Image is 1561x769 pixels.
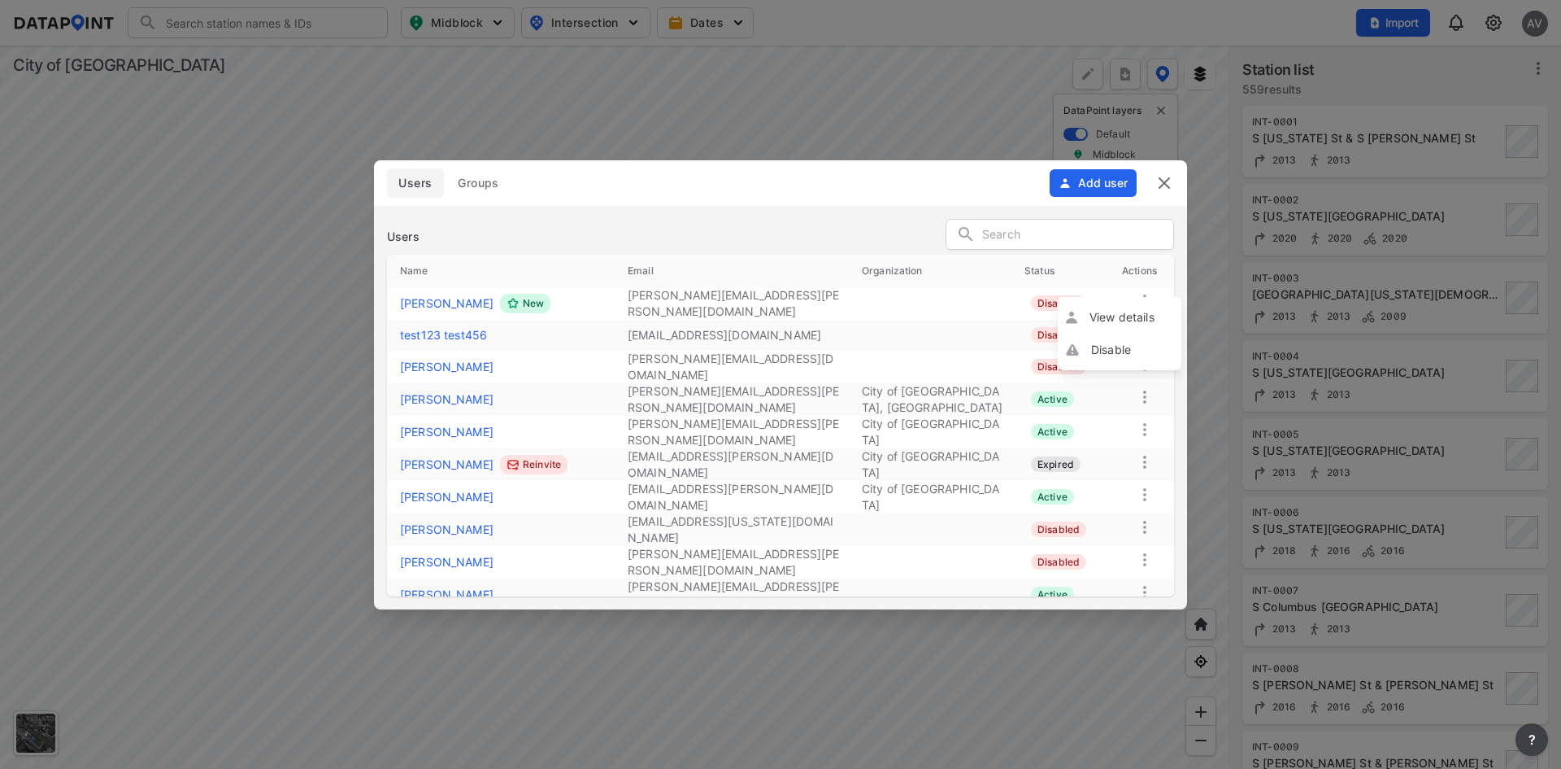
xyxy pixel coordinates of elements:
label: disabled [1031,522,1086,537]
button: Add user [1050,169,1137,197]
h3: Users [387,229,420,245]
img: reinvite.e8b3e293.svg [507,457,520,473]
td: City of [GEOGRAPHIC_DATA], [GEOGRAPHIC_DATA] [849,383,1011,416]
td: [PERSON_NAME][EMAIL_ADDRESS][PERSON_NAME][DOMAIN_NAME] [615,383,849,416]
td: [PERSON_NAME][EMAIL_ADDRESS][PERSON_NAME][DOMAIN_NAME] [615,416,849,448]
td: [EMAIL_ADDRESS][US_STATE][DOMAIN_NAME] [615,513,849,546]
th: Actions [1109,255,1174,287]
label: Reinvite [523,457,561,473]
img: close.efbf2170.svg [1154,173,1174,193]
th: Status [1011,255,1109,287]
a: [PERSON_NAME]New [400,294,608,313]
label: disabled [1031,295,1086,311]
label: View details [1089,309,1154,326]
a: [PERSON_NAME] [400,587,608,603]
td: City of [GEOGRAPHIC_DATA] [849,481,1011,513]
td: [PERSON_NAME][EMAIL_ADDRESS][PERSON_NAME][DOMAIN_NAME] [615,579,849,611]
td: City of [GEOGRAPHIC_DATA] [849,448,1011,481]
td: [EMAIL_ADDRESS][PERSON_NAME][DOMAIN_NAME] [615,448,849,481]
td: [PERSON_NAME][EMAIL_ADDRESS][DOMAIN_NAME] [615,351,849,383]
img: disable-user.62f444f9.svg [1066,344,1079,356]
a: [PERSON_NAME]Reinvite [400,455,608,474]
label: New [523,295,544,312]
label: Disable [1091,342,1131,358]
button: more [1515,723,1548,756]
td: [EMAIL_ADDRESS][DOMAIN_NAME] [615,320,849,351]
span: Users [397,175,434,191]
img: user-details.5580d342.svg [1066,312,1077,324]
span: Groups [460,175,498,191]
span: ? [1525,730,1538,749]
label: disabled [1031,327,1086,343]
a: [PERSON_NAME] [400,424,608,440]
th: Organization [849,255,1011,287]
div: full width tabs example [387,168,513,198]
td: [PERSON_NAME][EMAIL_ADDRESS][PERSON_NAME][DOMAIN_NAME] [615,287,849,320]
label: disabled [1031,554,1086,570]
label: Expired [1031,457,1081,472]
label: active [1031,391,1074,407]
label: active [1031,489,1074,505]
td: City of [GEOGRAPHIC_DATA] [849,416,1011,448]
a: [PERSON_NAME] [400,391,608,408]
input: Search [982,223,1173,247]
th: Email [615,255,849,287]
td: [EMAIL_ADDRESS][PERSON_NAME][DOMAIN_NAME] [615,481,849,513]
th: Name [387,255,615,287]
label: disabled [1031,359,1086,374]
label: active [1031,587,1074,602]
div: Invitation has expired [500,455,567,474]
img: person.b86d7108.svg [1059,177,1072,190]
a: [PERSON_NAME] [400,522,608,538]
a: [PERSON_NAME] [400,489,608,505]
a: test123 test456 [400,327,608,343]
img: new.f01994c9.svg [507,295,520,312]
label: active [1031,424,1074,439]
a: [PERSON_NAME] [400,359,608,375]
a: [PERSON_NAME] [400,554,608,570]
td: [PERSON_NAME][EMAIL_ADDRESS][PERSON_NAME][DOMAIN_NAME] [615,546,849,579]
